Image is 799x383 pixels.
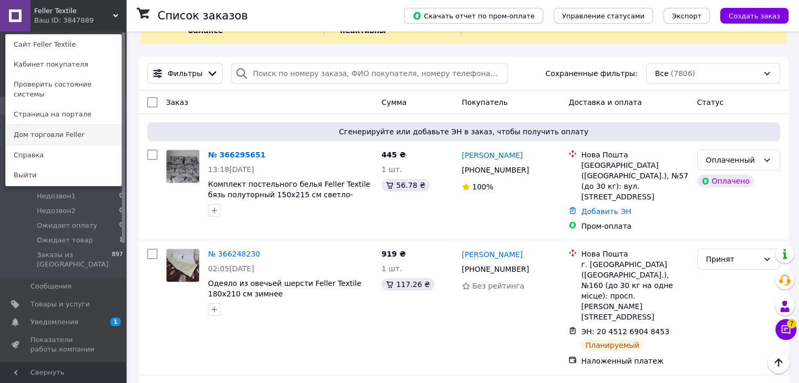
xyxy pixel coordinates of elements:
input: Поиск по номеру заказа, ФИО покупателя, номеру телефона, Email, номеру накладной [231,63,508,84]
img: Фото товару [167,249,199,282]
a: Добавить ЭН [581,207,631,216]
span: [PHONE_NUMBER] [462,166,529,174]
span: 13:18[DATE] [208,165,254,174]
span: Сообщения [30,282,71,291]
span: Ожидает оплату [37,221,97,230]
span: 0 [119,206,123,216]
a: Кабинет покупателя [6,55,121,75]
span: 1 [119,236,123,245]
a: № 366248230 [208,250,260,258]
span: Недозвон2 [37,206,76,216]
div: Планируемый [581,339,644,352]
span: 100% [472,183,493,191]
span: 445 ₴ [381,151,406,159]
div: Пром-оплата [581,221,688,231]
a: Одеяло из овечьей шерсти Feller Textile 180х210 см зимнее [208,279,361,298]
span: 02:05[DATE] [208,264,254,273]
span: 897 [112,250,123,269]
h1: Список заказов [158,9,248,22]
div: Нова Пошта [581,249,688,259]
span: Доставка и оплата [568,98,641,107]
a: № 366295651 [208,151,265,159]
button: Скачать отчет по пром-оплате [404,8,543,24]
div: [GEOGRAPHIC_DATA] ([GEOGRAPHIC_DATA].), №57 (до 30 кг): вул. [STREET_ADDRESS] [581,160,688,202]
div: 117.26 ₴ [381,278,434,291]
span: 0 [119,191,123,201]
span: 1 шт. [381,264,402,273]
button: Управление статусами [554,8,653,24]
div: Наложенный платеж [581,356,688,366]
span: [PHONE_NUMBER] [462,265,529,273]
span: Уведомления [30,317,78,327]
img: Фото товару [167,150,199,183]
span: 1 [110,317,121,326]
span: Недозвон1 [37,191,76,201]
span: 7 [787,319,796,328]
span: 919 ₴ [381,250,406,258]
span: 0 [119,221,123,230]
a: Комплект постельного белья Feller Textile бязь полуторный 150х215 см светло-серый p73781 [208,180,370,209]
span: Показатели работы компании [30,335,97,354]
span: Ожидает товар [37,236,92,245]
a: Создать заказ [710,11,788,19]
div: Оплачено [697,175,754,187]
a: Проверить состояние системы [6,75,121,104]
div: Нова Пошта [581,150,688,160]
span: Без рейтинга [472,282,524,290]
span: Покупатель [462,98,508,107]
span: Товары и услуги [30,300,90,309]
div: Оплаченный [706,154,759,166]
a: Сайт Feller Textile [6,35,121,55]
button: Наверх [767,352,790,374]
span: Создать заказ [729,12,780,20]
span: 1 шт. [381,165,402,174]
a: Справка [6,145,121,165]
a: Дом торговли Feller [6,125,121,145]
span: ЭН: 20 4512 6904 8453 [581,327,669,336]
a: Страница на портале [6,104,121,124]
div: г. [GEOGRAPHIC_DATA] ([GEOGRAPHIC_DATA].), №160 (до 30 кг на одне місце): просп. [PERSON_NAME][ST... [581,259,688,322]
span: Экспорт [672,12,701,20]
span: Фильтры [168,68,202,79]
span: Feller Textile [34,6,113,16]
span: Сумма [381,98,407,107]
a: Выйти [6,165,121,185]
span: Скачать отчет по пром-оплате [412,11,535,20]
a: Фото товару [166,249,200,282]
span: Сгенерируйте или добавьте ЭН в заказ, чтобы получить оплату [151,126,776,137]
span: Заказ [166,98,188,107]
div: 56.78 ₴ [381,179,429,191]
span: Управление статусами [562,12,645,20]
span: Статус [697,98,724,107]
span: Сохраненные фильтры: [545,68,637,79]
div: Принят [706,253,759,265]
div: Ваш ID: 3847889 [34,16,78,25]
span: Заказы из [GEOGRAPHIC_DATA] [37,250,112,269]
button: Экспорт [663,8,710,24]
button: Чат с покупателем7 [775,319,796,340]
span: Все [655,68,669,79]
a: Фото товару [166,150,200,183]
span: (7806) [671,69,696,78]
button: Создать заказ [720,8,788,24]
a: [PERSON_NAME] [462,150,523,161]
a: [PERSON_NAME] [462,249,523,260]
